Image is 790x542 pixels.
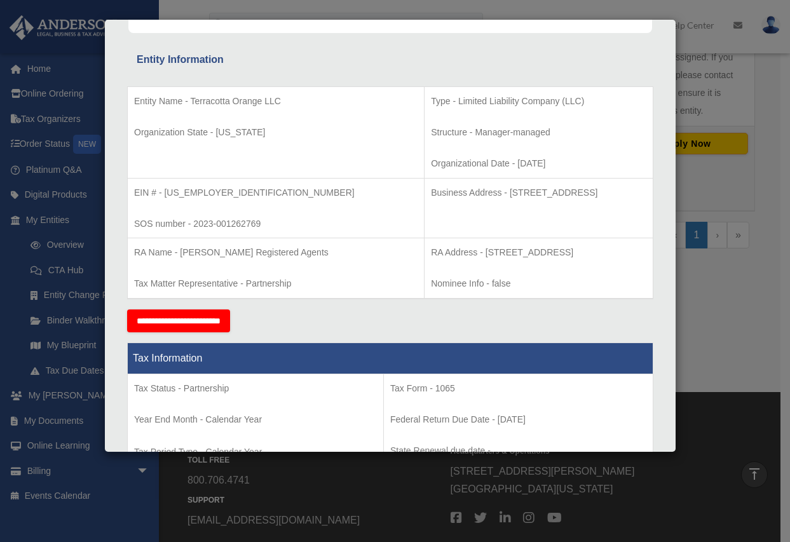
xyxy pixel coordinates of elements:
[134,125,418,140] p: Organization State - [US_STATE]
[431,185,646,201] p: Business Address - [STREET_ADDRESS]
[128,342,653,374] th: Tax Information
[134,412,377,428] p: Year End Month - Calendar Year
[390,381,646,396] p: Tax Form - 1065
[431,156,646,172] p: Organizational Date - [DATE]
[431,93,646,109] p: Type - Limited Liability Company (LLC)
[431,276,646,292] p: Nominee Info - false
[137,51,644,69] div: Entity Information
[134,93,418,109] p: Entity Name - Terracotta Orange LLC
[134,276,418,292] p: Tax Matter Representative - Partnership
[134,245,418,261] p: RA Name - [PERSON_NAME] Registered Agents
[431,125,646,140] p: Structure - Manager-managed
[431,245,646,261] p: RA Address - [STREET_ADDRESS]
[390,412,646,428] p: Federal Return Due Date - [DATE]
[128,374,384,468] td: Tax Period Type - Calendar Year
[134,185,418,201] p: EIN # - [US_EMPLOYER_IDENTIFICATION_NUMBER]
[390,443,646,459] p: State Renewal due date -
[134,381,377,396] p: Tax Status - Partnership
[134,216,418,232] p: SOS number - 2023-001262769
